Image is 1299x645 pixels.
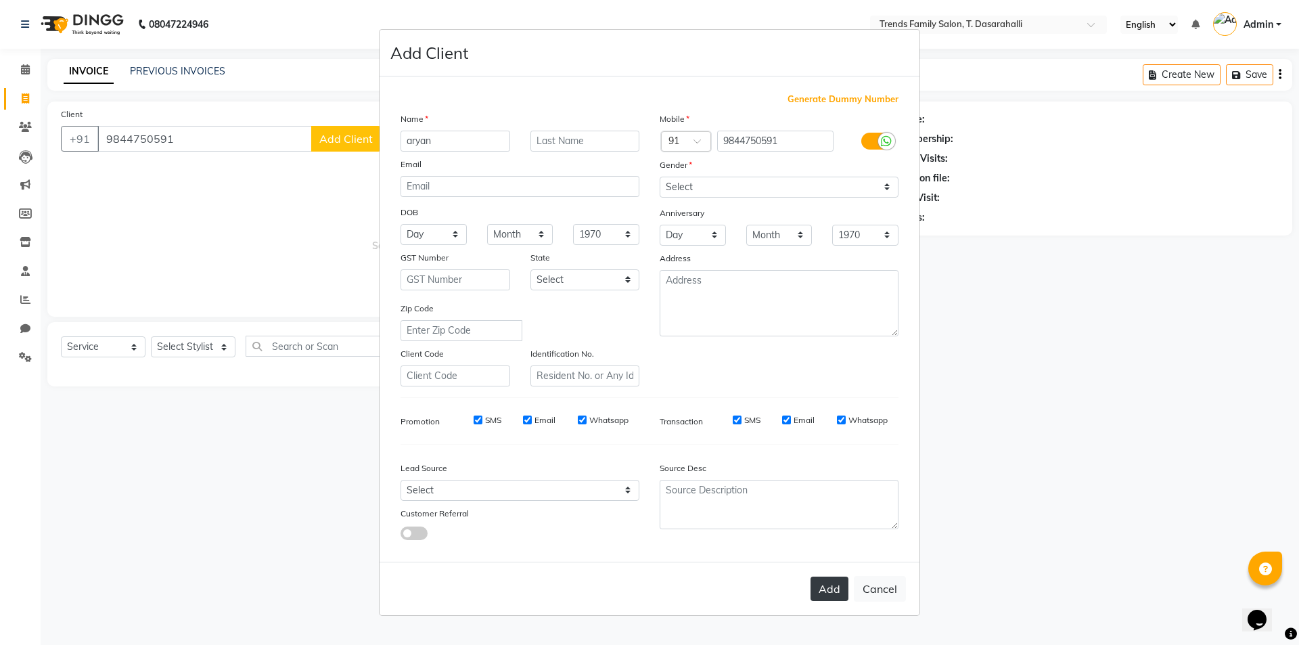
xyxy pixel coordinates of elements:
input: Enter Zip Code [401,320,522,341]
button: Cancel [854,576,906,602]
label: Address [660,252,691,265]
label: Zip Code [401,303,434,315]
input: GST Number [401,269,510,290]
label: SMS [744,414,760,426]
input: Email [401,176,639,197]
label: Email [401,158,421,171]
label: SMS [485,414,501,426]
h4: Add Client [390,41,468,65]
input: First Name [401,131,510,152]
label: State [530,252,550,264]
input: Mobile [717,131,834,152]
label: Email [534,414,555,426]
label: Promotion [401,416,440,428]
input: Last Name [530,131,640,152]
label: Lead Source [401,462,447,474]
label: Email [794,414,815,426]
iframe: chat widget [1242,591,1285,631]
input: Client Code [401,365,510,386]
label: Source Desc [660,462,706,474]
label: GST Number [401,252,449,264]
input: Resident No. or Any Id [530,365,640,386]
label: Gender [660,159,692,171]
label: Identification No. [530,348,594,360]
label: Client Code [401,348,444,360]
label: Anniversary [660,207,704,219]
label: Mobile [660,113,689,125]
span: Generate Dummy Number [788,93,898,106]
label: DOB [401,206,418,219]
label: Name [401,113,428,125]
label: Customer Referral [401,508,469,520]
label: Transaction [660,416,703,428]
label: Whatsapp [848,414,888,426]
button: Add [811,577,848,601]
label: Whatsapp [589,414,629,426]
